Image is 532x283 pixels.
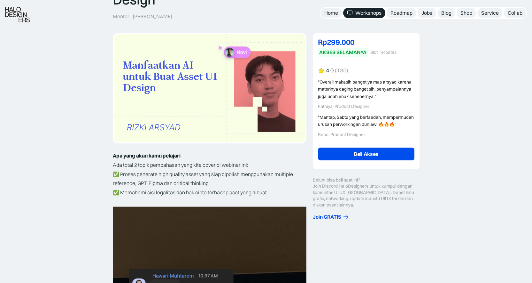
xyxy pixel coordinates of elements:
p: Novi [236,49,247,55]
a: Jobs [418,8,436,18]
div: Jobs [421,10,432,16]
div: Join GRATIS [313,214,341,220]
div: 4.0 [326,67,334,74]
div: AKSES SELAMANYA [319,49,366,56]
div: Belum bisa beli saat ini? Join Discord HaloDesigners untuk kumpul dengan komunitas UI UX [GEOGRAP... [313,177,420,208]
p: ‍ [113,197,306,206]
div: Blog [441,10,451,16]
div: Shop [460,10,472,16]
a: Beli Akses [318,148,414,160]
div: Slot Terbatas [370,50,397,55]
div: (135) [335,67,348,74]
div: Reno, Product Designer [318,132,414,137]
div: Home [324,10,338,16]
p: Mentor : [PERSON_NAME] [113,13,172,20]
div: "Overall makasih banget ya mas arsyad karena materinya daging banget sih, penyampaiannya juga uda... [318,78,414,100]
a: Collab [504,8,526,18]
div: Rp299.000 [318,38,414,46]
strong: Apa yang akan kamu pelajari [113,152,181,159]
p: Ada total 2 topik pembahasan yang kita cover di webinar ini: [113,160,306,170]
a: Shop [457,8,476,18]
a: Roadmap [387,8,416,18]
a: Service [477,8,503,18]
a: Blog [437,8,455,18]
a: Join GRATIS [313,214,420,220]
div: Workshops [355,10,382,16]
div: Collab [508,10,522,16]
div: Fathiya, Product Designer [318,104,414,109]
a: Workshops [343,8,385,18]
div: "Mantap, Sabtu yang berfaedah, mempermudah urusan perworkingan duniawi 🔥🔥🔥" [318,114,414,128]
p: ✅ Proses generate high quality asset yang siap dipolish menggunakan multiple reference, GPT, Figm... [113,170,306,197]
div: Service [481,10,499,16]
a: Home [320,8,342,18]
div: Roadmap [390,10,412,16]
